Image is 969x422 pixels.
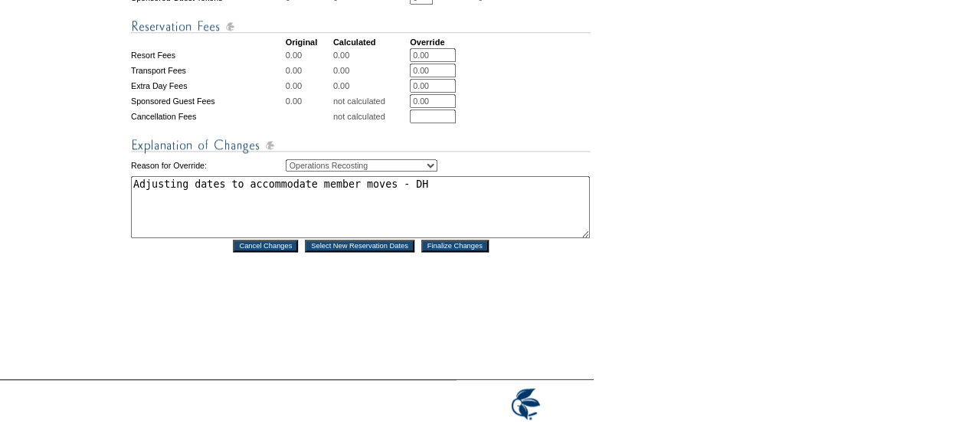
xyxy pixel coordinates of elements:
[286,64,332,77] td: 0.00
[131,156,284,175] td: Reason for Override:
[131,17,591,36] img: Reservation Fees
[131,48,284,62] td: Resort Fees
[421,240,489,252] input: Finalize Changes
[305,240,414,252] input: Select New Reservation Dates
[131,79,284,93] td: Extra Day Fees
[131,136,591,155] img: Explanation of Changes
[131,64,284,77] td: Transport Fees
[333,38,408,47] td: Calculated
[410,38,476,47] td: Override
[286,79,332,93] td: 0.00
[131,94,284,108] td: Sponsored Guest Fees
[333,64,408,77] td: 0.00
[333,110,408,123] td: not calculated
[233,240,298,252] input: Cancel Changes
[131,110,284,123] td: Cancellation Fees
[333,48,408,62] td: 0.00
[333,94,408,108] td: not calculated
[286,48,332,62] td: 0.00
[286,38,332,47] td: Original
[286,94,332,108] td: 0.00
[333,79,408,93] td: 0.00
